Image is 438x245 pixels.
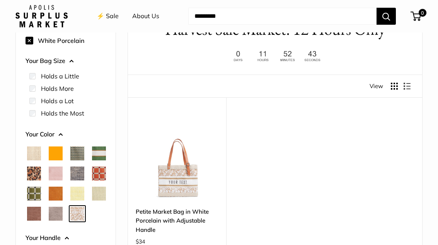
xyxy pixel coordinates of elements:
span: View [370,81,383,92]
button: Cognac [49,187,63,201]
label: Holds More [41,84,74,93]
button: Display products as grid [391,83,398,90]
a: ⚡️ Sale [97,10,119,22]
button: White Porcelain [70,207,84,221]
button: Blush [49,167,63,180]
button: Cheetah [27,167,41,180]
button: Your Handle [26,232,106,244]
img: 12 hours only. Ends at 8pm [227,49,324,64]
input: Search... [188,8,377,25]
a: About Us [132,10,159,22]
a: 0 [411,12,421,21]
button: Chambray [70,167,84,180]
span: $34 [136,238,145,245]
button: Natural [27,146,41,160]
img: description_Make it yours with custom printed text. [136,117,218,199]
button: Daisy [70,187,84,201]
label: Holds the Most [41,109,84,118]
button: Your Color [26,129,106,140]
button: Mustang [27,207,41,221]
button: Chenille Window Sage [27,187,41,201]
a: Petite Market Bag in White Porcelain with Adjustable Handle [136,207,218,234]
button: Green Gingham [70,146,84,160]
button: Taupe [49,207,63,221]
button: Your Bag Size [26,55,106,67]
button: Chenille Window Brick [92,167,106,180]
button: Orange [49,146,63,160]
a: description_Make it yours with custom printed text.description_Transform your everyday errands in... [136,117,218,199]
button: Mint Sorbet [92,187,106,201]
span: 0 [419,9,426,17]
label: Holds a Lot [41,96,74,105]
button: Display products as list [404,83,411,90]
button: Search [377,8,396,25]
button: Court Green [92,146,106,160]
label: Holds a Little [41,71,79,81]
img: Apolis: Surplus Market [15,5,68,27]
div: White Porcelain [26,34,106,47]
